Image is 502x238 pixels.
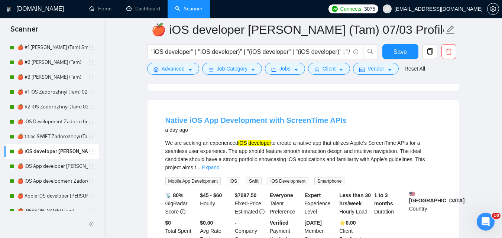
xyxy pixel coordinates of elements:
[88,59,94,65] span: holder
[151,20,444,39] input: Scanner name...
[152,47,350,56] input: Search Freelance Jobs...
[250,67,256,72] span: caret-down
[340,5,362,13] span: Connects:
[164,191,199,216] div: GigRadar Score
[235,192,256,198] b: $ 7087.50
[4,189,99,203] li: 🍎 Apple iOS developer Zadorozhnyi (Tam) 07/03 Profile Changed
[17,159,88,174] a: 🍎 iOS App developer [PERSON_NAME] (Tam) 07/03 Profile Changed
[17,174,88,189] a: 🍎 iOS App development Zadorozhnyi (Tam) 07/03 Profile Changed
[88,45,94,50] span: holder
[175,6,203,12] a: searchScanner
[385,6,390,12] span: user
[4,174,99,189] li: 🍎 iOS App development Zadorozhnyi (Tam) 07/03 Profile Changed
[294,67,299,72] span: caret-down
[408,191,443,216] div: Country
[373,191,408,216] div: Duration
[217,65,247,73] span: Job Category
[202,164,219,170] a: Expand
[270,220,289,226] b: Verified
[208,67,214,72] span: bars
[338,191,373,216] div: Hourly Load
[492,213,501,219] span: 10
[147,63,199,75] button: settingAdvancedcaret-down
[188,67,193,72] span: caret-down
[238,140,247,146] mark: iOS
[409,191,465,203] b: [GEOGRAPHIC_DATA]
[200,192,222,198] b: $45 - $60
[363,44,378,59] button: search
[271,67,276,72] span: folder
[4,85,99,100] li: 🍎 #1 iOS Zadorozhnyi (Tam) 02/08
[233,191,268,216] div: Fixed-Price
[4,159,99,174] li: 🍎 iOS App developer Zadorozhnyi (Tam) 07/03 Profile Changed
[17,203,88,218] a: 🍎 [PERSON_NAME] (Tam)
[89,6,111,12] a: homeHome
[323,65,336,73] span: Client
[126,6,160,12] a: dashboardDashboard
[88,149,94,154] span: holder
[422,44,437,59] button: copy
[17,144,88,159] a: 🍎 iOS developer [PERSON_NAME] (Tam) 07/03 Profile Changed
[477,213,495,231] iframe: Intercom live chat
[153,67,159,72] span: setting
[180,209,185,214] span: info-circle
[17,70,88,85] a: 🍎 #3 [PERSON_NAME] (Tam)
[165,177,221,185] span: Mobile App Development
[17,114,88,129] a: 🍎 iOS Development Zadorozhnyi (Tam) 02/08
[487,3,499,15] button: setting
[339,67,344,72] span: caret-down
[359,67,365,72] span: idcard
[308,63,350,75] button: userClientcaret-down
[17,189,88,203] a: 🍎 Apple iOS developer [PERSON_NAME] (Tam) 07/03 Profile Changed
[4,144,99,159] li: 🍎 iOS developer Zadorozhnyi (Tam) 07/03 Profile Changed
[405,65,425,73] a: Reset All
[487,6,499,12] a: setting
[305,192,321,198] b: Expert
[374,192,393,206] b: 1 to 3 months
[235,220,237,226] b: -
[409,191,415,196] img: 🇺🇸
[4,70,99,85] li: 🍎 #3 SWIFT Zadorozhnyi (Tam)
[4,203,99,218] li: 🍎 SwiftUI Zadorozhnyi (Tam)
[332,6,338,12] img: upwork-logo.png
[88,134,94,140] span: holder
[270,192,293,198] b: Everyone
[353,49,358,54] span: info-circle
[387,67,392,72] span: caret-down
[196,164,201,170] span: ...
[339,192,371,206] b: Less than 30 hrs/week
[165,116,347,124] a: Native iOS App Development with ScreenTime APIs
[259,209,265,214] span: exclamation-circle
[200,220,213,226] b: $0.00
[268,177,308,185] span: iOS Development
[17,55,88,70] a: 🍎 #2 [PERSON_NAME] (Tam)
[17,129,88,144] a: 🍎 titles SWIFT Zadorozhnyi (Tam)
[17,40,88,55] a: 🍎 #1 [PERSON_NAME] (Tam) Smart Boost 25
[314,177,344,185] span: Smartphone
[198,191,233,216] div: Hourly
[268,191,303,216] div: Talent Preference
[88,221,96,228] span: double-left
[88,89,94,95] span: holder
[246,177,262,185] span: Swift
[88,163,94,169] span: holder
[88,208,94,214] span: holder
[441,44,456,59] button: delete
[4,129,99,144] li: 🍎 titles SWIFT Zadorozhnyi (Tam)
[88,74,94,80] span: holder
[88,178,94,184] span: holder
[4,55,99,70] li: 🍎 #2 SWIFT Zadorozhnyi (Tam)
[165,139,441,172] div: We are seeking an experienced to create a native app that utilizes Apple's ScreenTime APIs for a ...
[265,63,305,75] button: folderJobscaret-down
[165,192,184,198] b: 📡 80%
[162,65,185,73] span: Advanced
[88,104,94,110] span: holder
[393,47,407,56] span: Save
[17,85,88,100] a: 🍎 #1 iOS Zadorozhnyi (Tam) 02/08
[4,114,99,129] li: 🍎 iOS Development Zadorozhnyi (Tam) 02/08
[88,193,94,199] span: holder
[303,191,338,216] div: Experience Level
[235,209,258,215] span: Estimated
[4,100,99,114] li: 🍎 #2 iOS Zadorozhnyi (Tam) 02/08
[488,6,499,12] span: setting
